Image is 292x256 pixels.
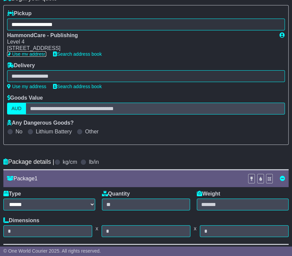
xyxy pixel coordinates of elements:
span: x [92,225,102,232]
h4: Package details | [3,158,54,165]
a: Use my address [7,84,46,89]
label: Quantity [102,190,130,197]
span: 1 [34,176,37,181]
label: lb/in [89,159,99,165]
div: Package [3,175,244,182]
div: HammondCare - Publishing [7,32,273,39]
a: Use my address [7,51,46,57]
label: Other [85,128,99,135]
label: AUD [7,103,26,114]
label: Weight [197,190,220,197]
label: Pickup [7,10,31,17]
label: Type [3,190,21,197]
label: Any Dangerous Goods? [7,120,74,126]
label: Dimensions [3,217,39,224]
span: © One World Courier 2025. All rights reserved. [3,248,101,254]
label: kg/cm [63,159,77,165]
a: Remove this item [280,176,285,181]
a: Search address book [53,84,102,89]
span: x [190,225,200,232]
div: Level 4 [7,39,273,45]
label: No [16,128,22,135]
a: Search address book [53,51,102,57]
div: [STREET_ADDRESS] [7,45,273,51]
label: Lithium Battery [36,128,72,135]
label: Delivery [7,62,35,69]
label: Goods Value [7,95,43,101]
